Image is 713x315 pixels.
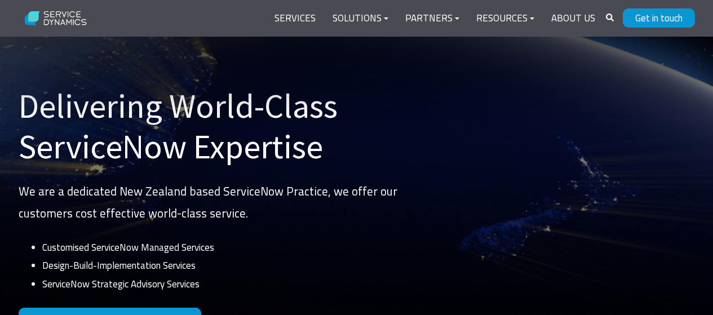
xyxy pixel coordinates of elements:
a: Resources [468,5,543,32]
li: ServiceNow Strategic Advisory Services [42,275,418,293]
div: Navigation Menu [266,5,604,32]
img: Service Dynamics Logo - White [19,4,94,33]
h1: Delivering World-Class ServiceNow Expertise [19,86,419,167]
a: Solutions [324,5,397,32]
a: Get in touch [623,8,695,28]
a: Services [266,5,324,32]
li: Customised ServiceNow Managed Services [42,238,418,256]
p: We are a dedicated New Zealand based ServiceNow Practice, we offer our customers cost effective w... [19,180,419,225]
li: Design-Build-Implementation Services [42,256,418,274]
a: About Us [543,5,604,32]
a: Partners [397,5,468,32]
